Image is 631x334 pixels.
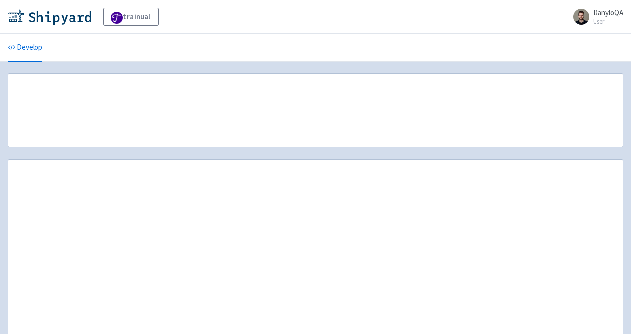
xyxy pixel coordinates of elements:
a: Develop [8,34,42,62]
a: DanyloQA User [567,9,623,25]
a: trainual [103,8,159,26]
span: DanyloQA [593,8,623,17]
small: User [593,18,623,25]
img: Shipyard logo [8,9,91,25]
